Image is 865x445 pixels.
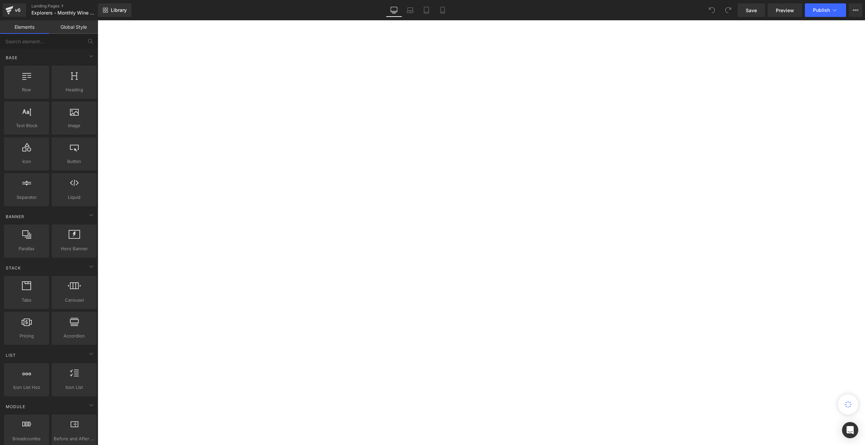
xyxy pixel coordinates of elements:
[31,10,96,16] span: Explorers - Monthly Wine Subscription [GEOGRAPHIC_DATA]
[6,332,47,339] span: Pricing
[6,435,47,442] span: Breadcrumbs
[5,265,22,271] span: Stack
[54,245,95,252] span: Hero Banner
[54,297,95,304] span: Carousel
[746,7,757,14] span: Save
[5,54,18,61] span: Base
[418,3,435,17] a: Tablet
[849,3,862,17] button: More
[54,86,95,93] span: Heading
[6,158,47,165] span: Icon
[14,6,22,15] div: v6
[721,3,735,17] button: Redo
[705,3,719,17] button: Undo
[6,122,47,129] span: Text Block
[5,403,26,410] span: Module
[776,7,794,14] span: Preview
[111,7,127,13] span: Library
[842,422,858,438] div: Open Intercom Messenger
[6,194,47,201] span: Separator
[54,384,95,391] span: Icon List
[98,3,131,17] a: New Library
[435,3,451,17] a: Mobile
[402,3,418,17] a: Laptop
[768,3,802,17] a: Preview
[54,122,95,129] span: Image
[386,3,402,17] a: Desktop
[5,352,17,358] span: List
[54,332,95,339] span: Accordion
[6,86,47,93] span: Row
[805,3,846,17] button: Publish
[813,7,830,13] span: Publish
[54,435,95,442] span: Before and After Images
[5,213,25,220] span: Banner
[6,245,47,252] span: Parallax
[31,3,109,9] a: Landing Pages
[3,3,26,17] a: v6
[49,20,98,34] a: Global Style
[54,194,95,201] span: Liquid
[6,297,47,304] span: Tabs
[54,158,95,165] span: Button
[6,384,47,391] span: Icon List Hoz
